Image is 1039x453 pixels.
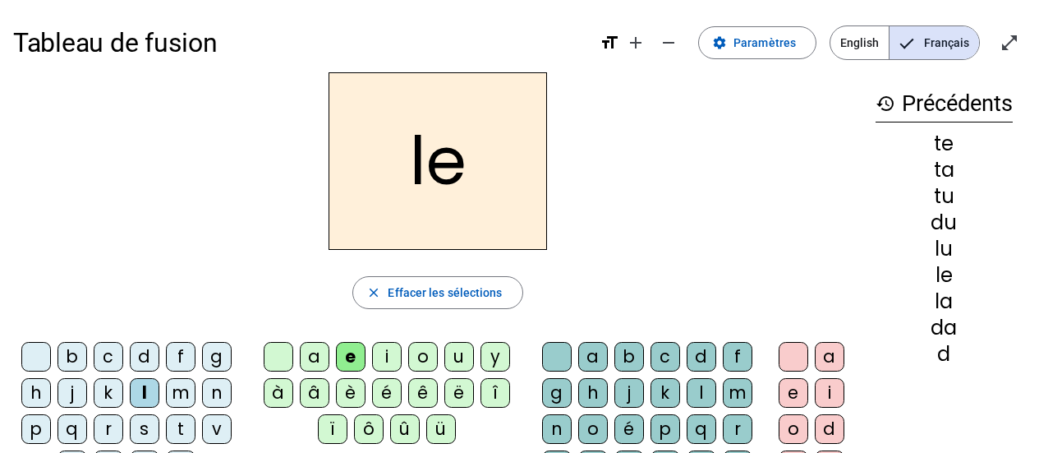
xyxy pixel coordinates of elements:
div: ô [354,414,384,444]
div: e [336,342,365,372]
button: Diminuer la taille de la police [652,26,685,59]
div: a [815,342,844,372]
div: l [130,378,159,408]
div: q [687,414,716,444]
span: Français [890,26,979,59]
div: o [779,414,808,444]
div: v [202,414,232,444]
div: b [614,342,644,372]
div: l [687,378,716,408]
div: î [480,378,510,408]
div: s [130,414,159,444]
div: f [723,342,752,372]
div: la [876,292,1013,312]
div: k [94,378,123,408]
h1: Tableau de fusion [13,16,586,69]
div: m [723,378,752,408]
div: é [614,414,644,444]
div: d [815,414,844,444]
div: k [651,378,680,408]
div: ï [318,414,347,444]
mat-icon: settings [712,35,727,50]
div: ê [408,378,438,408]
div: d [687,342,716,372]
div: f [166,342,195,372]
div: i [372,342,402,372]
div: o [578,414,608,444]
div: c [94,342,123,372]
div: tu [876,187,1013,206]
div: a [300,342,329,372]
div: é [372,378,402,408]
div: h [578,378,608,408]
mat-icon: history [876,94,895,113]
div: lu [876,239,1013,259]
h2: le [329,72,547,250]
div: j [57,378,87,408]
div: i [815,378,844,408]
div: te [876,134,1013,154]
div: h [21,378,51,408]
span: Paramètres [733,33,796,53]
button: Paramètres [698,26,816,59]
div: è [336,378,365,408]
div: le [876,266,1013,285]
mat-button-toggle-group: Language selection [830,25,980,60]
div: r [94,414,123,444]
div: b [57,342,87,372]
div: y [480,342,510,372]
div: n [542,414,572,444]
div: du [876,213,1013,233]
mat-icon: remove [659,33,678,53]
h3: Précédents [876,86,1013,122]
div: u [444,342,474,372]
div: d [876,344,1013,364]
mat-icon: open_in_full [1000,33,1019,53]
div: a [578,342,608,372]
div: e [779,378,808,408]
mat-icon: close [366,285,381,300]
div: g [542,378,572,408]
div: d [130,342,159,372]
span: English [830,26,889,59]
div: o [408,342,438,372]
div: q [57,414,87,444]
div: g [202,342,232,372]
div: m [166,378,195,408]
div: ë [444,378,474,408]
div: û [390,414,420,444]
button: Entrer en plein écran [993,26,1026,59]
mat-icon: add [626,33,646,53]
button: Effacer les sélections [352,276,522,309]
div: da [876,318,1013,338]
div: j [614,378,644,408]
div: ü [426,414,456,444]
div: c [651,342,680,372]
div: à [264,378,293,408]
span: Effacer les sélections [388,283,502,303]
div: â [300,378,329,408]
mat-icon: format_size [600,33,619,53]
div: t [166,414,195,444]
div: n [202,378,232,408]
div: r [723,414,752,444]
button: Augmenter la taille de la police [619,26,652,59]
div: p [21,414,51,444]
div: ta [876,160,1013,180]
div: p [651,414,680,444]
